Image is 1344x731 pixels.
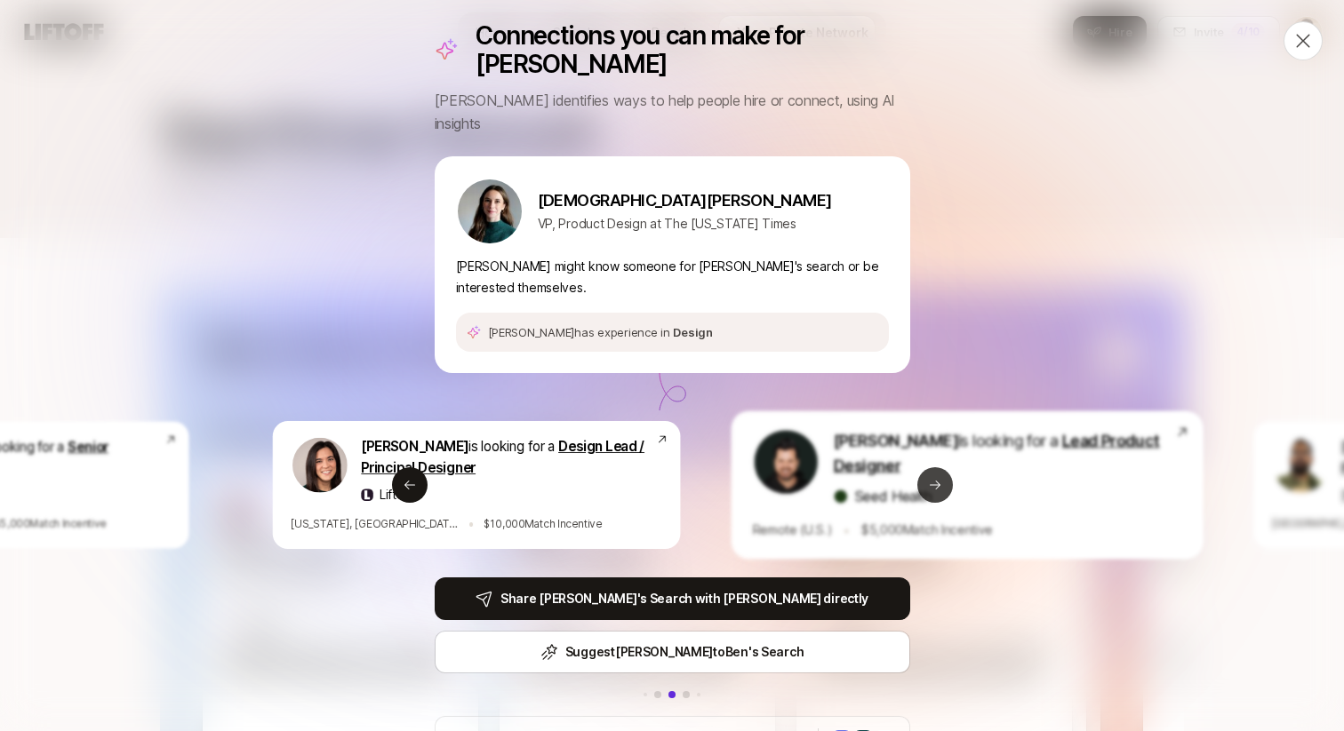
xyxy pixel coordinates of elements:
button: Share [PERSON_NAME]'s Search with [PERSON_NAME] directly [435,577,910,620]
img: eb2e39df_cdfa_431d_9662_97a27dfed651.jpg [833,489,847,504]
img: a3d47415_1646_4101_9481_f21ab8e0a44f.jpg [1273,438,1327,492]
img: 648ba0b8_8208_48fa_ad73_8d6d3752c785.jpg [754,430,817,493]
p: VP, Product Design at The [US_STATE] Times [538,213,832,234]
p: [PERSON_NAME] might know someone for [PERSON_NAME]'s search or be interested themselves. [456,256,889,298]
p: [US_STATE], [GEOGRAPHIC_DATA] [291,514,459,533]
p: is looking for a [833,428,1174,478]
p: $ 10,000 Match Incentive [483,514,602,533]
span: Lead Product Designer [833,431,1159,474]
span: Design Lead / Principal Designer [361,439,644,476]
p: $ 5,000 Match Incentive [860,520,992,541]
p: • [468,514,474,534]
p: Liftoff [379,485,412,505]
p: • [843,519,851,542]
p: [DEMOGRAPHIC_DATA][PERSON_NAME] [538,188,832,213]
p: [PERSON_NAME] identifies ways to help people hire or connect, using AI insights [435,89,910,135]
span: Design [673,325,712,339]
p: Connections you can make for [PERSON_NAME] [476,21,910,78]
p: Share [PERSON_NAME]'s Search with [PERSON_NAME] directly [500,588,868,609]
p: Remote (U.S.) [752,520,832,541]
span: [PERSON_NAME] [833,431,957,449]
img: 5a022ae2_e082_41a5_9f8f_c487eec942cc.jpg [458,179,522,243]
button: Suggest[PERSON_NAME]toBen's Search [435,631,910,673]
p: Suggest [PERSON_NAME] to Ben 's Search [565,641,804,663]
span: [PERSON_NAME] [361,439,468,455]
img: 71d7b91d_d7cb_43b4_a7ea_a9b2f2cc6e03.jpg [292,438,348,493]
p: [PERSON_NAME] has experience in [488,323,713,341]
p: Seed Health [854,485,932,508]
img: liftoff-icon-400.jpg [361,489,373,501]
p: is looking for a [361,436,656,479]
